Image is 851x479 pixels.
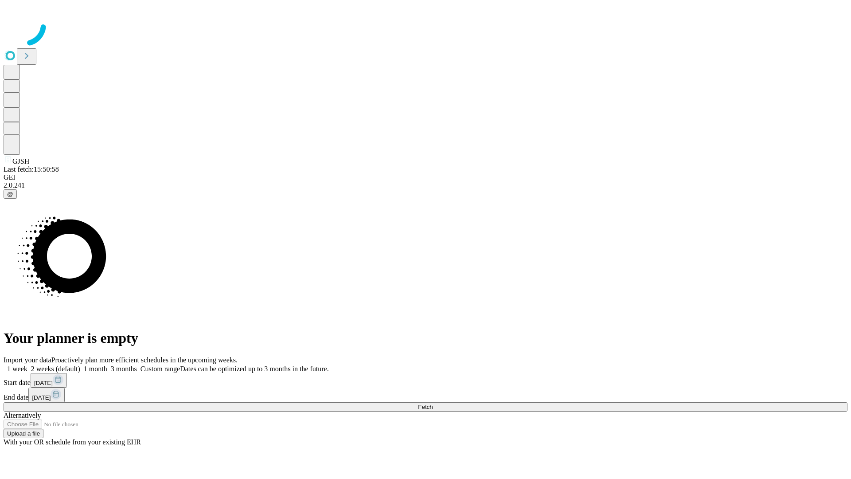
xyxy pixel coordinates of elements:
[4,330,847,346] h1: Your planner is empty
[111,365,137,373] span: 3 months
[7,191,13,197] span: @
[141,365,180,373] span: Custom range
[4,412,41,419] span: Alternatively
[31,373,67,388] button: [DATE]
[180,365,328,373] span: Dates can be optimized up to 3 months in the future.
[418,404,433,410] span: Fetch
[4,165,59,173] span: Last fetch: 15:50:58
[84,365,107,373] span: 1 month
[4,438,141,446] span: With your OR schedule from your existing EHR
[7,365,27,373] span: 1 week
[4,429,43,438] button: Upload a file
[4,173,847,181] div: GEI
[4,373,847,388] div: Start date
[12,157,29,165] span: GJSH
[31,365,80,373] span: 2 weeks (default)
[34,380,53,386] span: [DATE]
[32,394,51,401] span: [DATE]
[28,388,65,402] button: [DATE]
[4,388,847,402] div: End date
[4,402,847,412] button: Fetch
[4,181,847,189] div: 2.0.241
[4,356,51,364] span: Import your data
[4,189,17,199] button: @
[51,356,238,364] span: Proactively plan more efficient schedules in the upcoming weeks.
